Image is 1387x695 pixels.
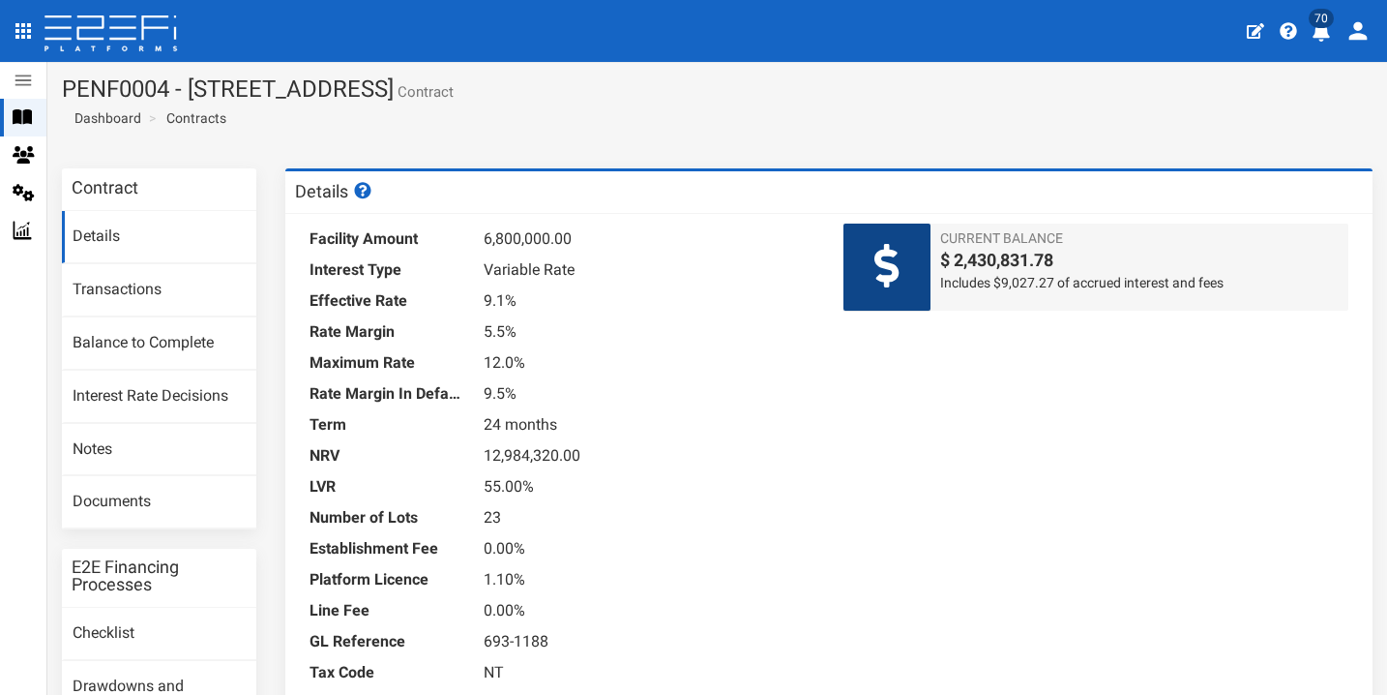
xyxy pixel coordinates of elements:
[310,317,464,347] dt: Rate Margin
[394,85,454,100] small: Contract
[484,286,814,317] dd: 9.1%
[484,502,814,533] dd: 23
[484,347,814,378] dd: 12.0%
[72,179,138,196] h3: Contract
[166,108,226,128] a: Contracts
[310,595,464,626] dt: Line Fee
[940,273,1339,292] span: Includes $9,027.27 of accrued interest and fees
[62,211,256,263] a: Details
[67,110,141,126] span: Dashboard
[940,228,1339,248] span: Current Balance
[484,378,814,409] dd: 9.5%
[310,224,464,255] dt: Facility Amount
[484,255,814,286] dd: Variable Rate
[484,224,814,255] dd: 6,800,000.00
[940,248,1339,273] span: $ 2,430,831.78
[484,440,814,471] dd: 12,984,320.00
[310,502,464,533] dt: Number of Lots
[310,378,464,409] dt: Rate Margin In Default
[484,626,814,657] dd: 693-1188
[310,657,464,688] dt: Tax Code
[484,564,814,595] dd: 1.10%
[62,317,256,370] a: Balance to Complete
[310,286,464,317] dt: Effective Rate
[484,595,814,626] dd: 0.00%
[310,471,464,502] dt: LVR
[310,564,464,595] dt: Platform Licence
[484,409,814,440] dd: 24 months
[62,424,256,476] a: Notes
[62,476,256,529] a: Documents
[310,347,464,378] dt: Maximum Rate
[62,76,1372,102] h1: PENF0004 - [STREET_ADDRESS]
[484,317,814,347] dd: 5.5%
[310,533,464,564] dt: Establishment Fee
[62,608,256,660] a: Checklist
[72,559,247,593] h3: E2E Financing Processes
[62,264,256,317] a: Transactions
[62,371,256,423] a: Interest Rate Decisions
[484,657,814,688] dd: NT
[310,255,464,286] dt: Interest Type
[310,626,464,657] dt: GL Reference
[310,440,464,471] dt: NRV
[484,471,814,502] dd: 55.00%
[310,409,464,440] dt: Term
[67,108,141,128] a: Dashboard
[295,182,374,200] h3: Details
[484,533,814,564] dd: 0.00%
